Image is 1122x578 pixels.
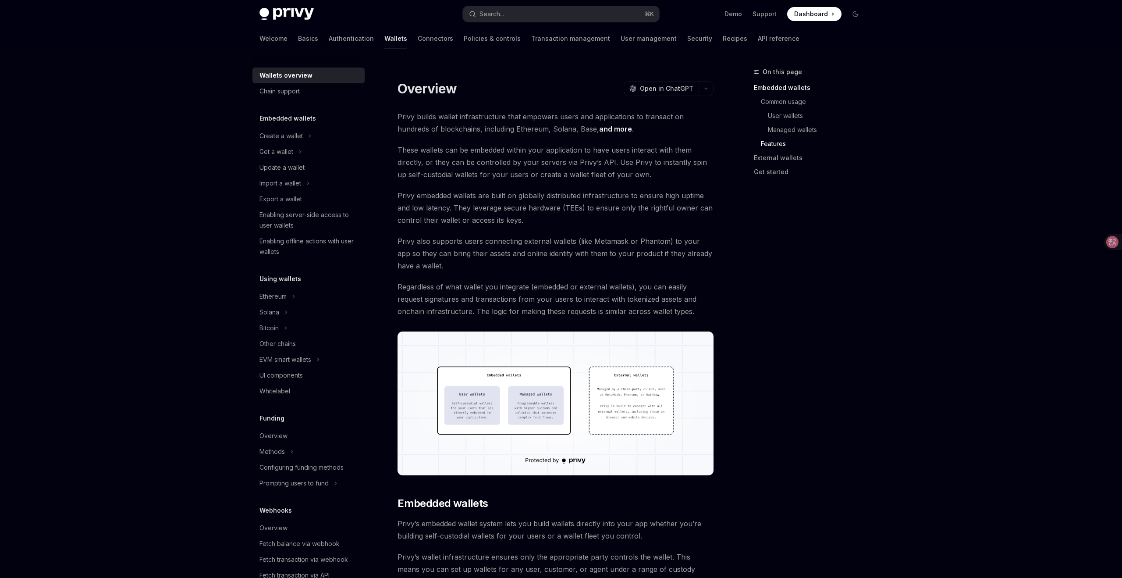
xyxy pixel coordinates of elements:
[259,554,348,565] div: Fetch transaction via webhook
[252,233,365,260] a: Enabling offline actions with user wallets
[259,131,303,141] div: Create a wallet
[463,6,659,22] button: Search...⌘K
[252,536,365,552] a: Fetch balance via webhook
[252,460,365,475] a: Configuring funding methods
[418,28,453,49] a: Connectors
[398,189,714,226] span: Privy embedded wallets are built on globally distributed infrastructure to ensure high uptime and...
[398,496,488,510] span: Embedded wallets
[259,178,301,189] div: Import a wallet
[849,7,863,21] button: Toggle dark mode
[398,81,457,96] h1: Overview
[398,332,714,475] img: images/walletoverview.png
[259,236,359,257] div: Enabling offline actions with user wallets
[252,428,365,444] a: Overview
[464,28,521,49] a: Policies & controls
[259,28,288,49] a: Welcome
[754,151,870,165] a: External wallets
[787,7,841,21] a: Dashboard
[259,539,340,549] div: Fetch balance via webhook
[259,339,296,349] div: Other chains
[259,370,303,381] div: UI components
[259,505,292,516] h5: Webhooks
[398,111,714,135] span: Privy builds wallet infrastructure that empowers users and applications to transact on hundreds o...
[259,274,301,284] h5: Using wallets
[259,386,290,396] div: Whitelabel
[479,9,504,19] div: Search...
[259,446,285,457] div: Methods
[384,28,407,49] a: Wallets
[259,431,288,441] div: Overview
[259,70,312,81] div: Wallets overview
[252,520,365,536] a: Overview
[723,28,747,49] a: Recipes
[252,383,365,399] a: Whitelabel
[754,165,870,179] a: Get started
[259,8,314,20] img: dark logo
[761,137,870,151] a: Features
[252,83,365,99] a: Chain support
[687,28,712,49] a: Security
[398,281,714,318] span: Regardless of what wallet you integrate (embedded or external wallets), you can easily request si...
[754,81,870,95] a: Embedded wallets
[259,210,359,231] div: Enabling server-side access to user wallets
[259,307,279,318] div: Solana
[621,28,677,49] a: User management
[259,194,302,204] div: Export a wallet
[531,28,610,49] a: Transaction management
[259,323,279,333] div: Bitcoin
[768,109,870,123] a: User wallets
[252,160,365,175] a: Update a wallet
[398,144,714,181] span: These wallets can be embedded within your application to have users interact with them directly, ...
[259,523,288,533] div: Overview
[398,235,714,272] span: Privy also supports users connecting external wallets (like Metamask or Phantom) to your app so t...
[259,354,311,365] div: EVM smart wallets
[298,28,318,49] a: Basics
[259,478,329,489] div: Prompting users to fund
[329,28,374,49] a: Authentication
[259,162,305,173] div: Update a wallet
[645,11,654,18] span: ⌘ K
[259,291,287,302] div: Ethereum
[259,462,344,473] div: Configuring funding methods
[761,95,870,109] a: Common usage
[599,125,632,134] a: and more
[252,552,365,567] a: Fetch transaction via webhook
[259,86,300,96] div: Chain support
[252,367,365,383] a: UI components
[724,10,742,18] a: Demo
[768,123,870,137] a: Managed wallets
[763,67,802,77] span: On this page
[252,336,365,352] a: Other chains
[398,517,714,542] span: Privy’s embedded wallet system lets you build wallets directly into your app whether you’re build...
[259,113,316,124] h5: Embedded wallets
[259,413,284,424] h5: Funding
[252,191,365,207] a: Export a wallet
[259,146,293,157] div: Get a wallet
[794,10,828,18] span: Dashboard
[753,10,777,18] a: Support
[252,68,365,83] a: Wallets overview
[252,207,365,233] a: Enabling server-side access to user wallets
[640,84,693,93] span: Open in ChatGPT
[624,81,699,96] button: Open in ChatGPT
[758,28,799,49] a: API reference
